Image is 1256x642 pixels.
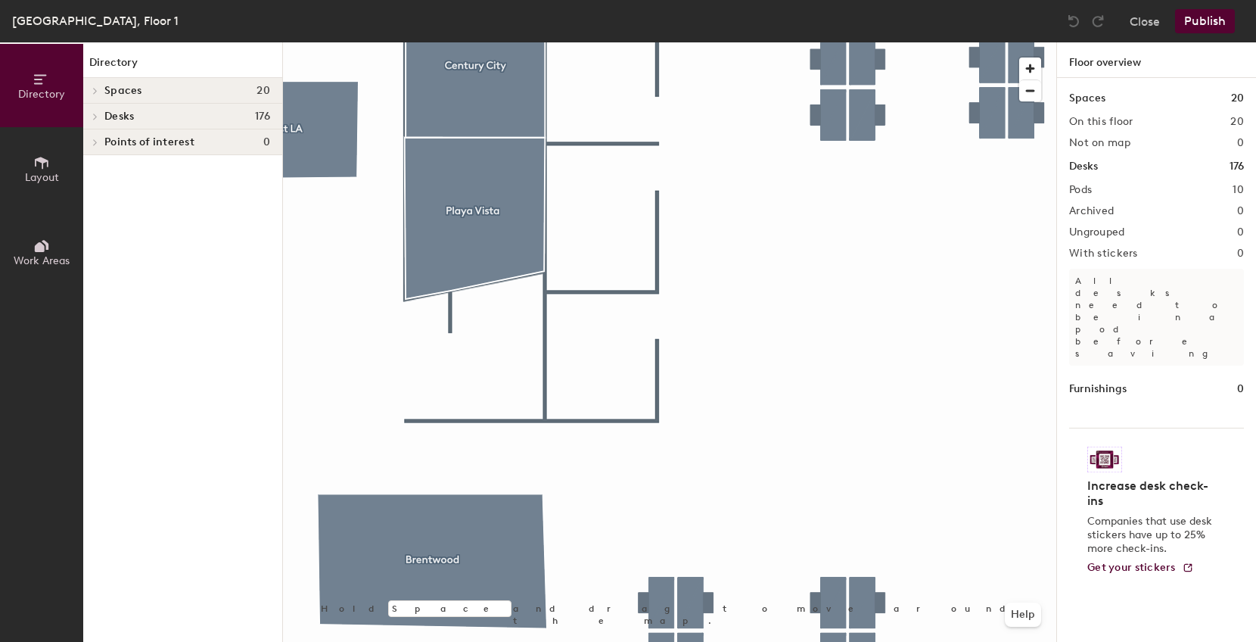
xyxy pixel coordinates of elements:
[1237,226,1244,238] h2: 0
[1087,515,1217,556] p: Companies that use desk stickers have up to 25% more check-ins.
[1237,248,1244,260] h2: 0
[1087,478,1217,509] h4: Increase desk check-ins
[1237,381,1244,397] h1: 0
[1005,603,1041,627] button: Help
[18,88,65,101] span: Directory
[1069,381,1127,397] h1: Furnishings
[12,11,179,30] div: [GEOGRAPHIC_DATA], Floor 1
[1087,562,1194,575] a: Get your stickers
[255,111,270,123] span: 176
[1066,14,1081,29] img: Undo
[1069,116,1133,128] h2: On this floor
[1230,158,1244,175] h1: 176
[1237,137,1244,149] h2: 0
[1231,90,1244,107] h1: 20
[1237,205,1244,217] h2: 0
[256,85,270,97] span: 20
[104,111,134,123] span: Desks
[1069,269,1244,366] p: All desks need to be in a pod before saving
[1233,184,1244,196] h2: 10
[1069,248,1138,260] h2: With stickers
[14,254,70,267] span: Work Areas
[104,85,142,97] span: Spaces
[1057,42,1256,78] h1: Floor overview
[1175,9,1235,33] button: Publish
[1230,116,1244,128] h2: 20
[1069,158,1098,175] h1: Desks
[1069,226,1125,238] h2: Ungrouped
[1069,205,1114,217] h2: Archived
[1090,14,1105,29] img: Redo
[1069,90,1105,107] h1: Spaces
[263,136,270,148] span: 0
[104,136,194,148] span: Points of interest
[25,171,59,184] span: Layout
[1069,137,1130,149] h2: Not on map
[1130,9,1160,33] button: Close
[83,55,282,78] h1: Directory
[1087,561,1176,574] span: Get your stickers
[1069,184,1092,196] h2: Pods
[1087,447,1122,472] img: Sticker logo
